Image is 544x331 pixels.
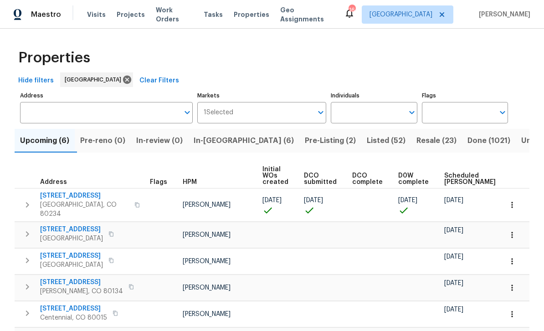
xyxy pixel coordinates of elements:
span: Pre-reno (0) [80,134,125,147]
button: Open [496,106,509,119]
span: [DATE] [262,197,282,204]
span: Projects [117,10,145,19]
span: [DATE] [444,254,463,260]
span: [PERSON_NAME] [183,232,231,238]
span: [STREET_ADDRESS] [40,251,103,260]
span: Work Orders [156,5,193,24]
span: [PERSON_NAME] [183,202,231,208]
div: [GEOGRAPHIC_DATA] [60,72,133,87]
span: [DATE] [444,227,463,234]
span: Listed (52) [367,134,405,147]
span: Visits [87,10,106,19]
span: Initial WOs created [262,166,288,185]
span: In-review (0) [136,134,183,147]
button: Clear Filters [136,72,183,89]
span: [DATE] [444,306,463,313]
span: Properties [234,10,269,19]
span: [GEOGRAPHIC_DATA] [40,260,103,270]
div: 16 [349,5,355,15]
span: Centennial, CO 80015 [40,313,107,322]
span: [GEOGRAPHIC_DATA] [65,75,125,84]
span: [STREET_ADDRESS] [40,304,107,313]
span: DCO submitted [304,173,337,185]
button: Open [181,106,194,119]
span: Resale (23) [416,134,457,147]
span: [DATE] [398,197,417,204]
button: Open [405,106,418,119]
span: Clear Filters [139,75,179,87]
span: Maestro [31,10,61,19]
span: In-[GEOGRAPHIC_DATA] (6) [194,134,294,147]
span: Hide filters [18,75,54,87]
button: Hide filters [15,72,57,89]
span: [PERSON_NAME] [475,10,530,19]
span: [PERSON_NAME] [183,311,231,317]
button: Open [314,106,327,119]
label: Individuals [331,93,417,98]
span: D0W complete [398,173,429,185]
span: Properties [18,53,90,62]
label: Markets [197,93,327,98]
span: [DATE] [444,280,463,286]
span: Scheduled [PERSON_NAME] [444,173,496,185]
span: [STREET_ADDRESS] [40,278,123,287]
span: [STREET_ADDRESS] [40,225,103,234]
span: Upcoming (6) [20,134,69,147]
span: [GEOGRAPHIC_DATA] [370,10,432,19]
span: [GEOGRAPHIC_DATA] [40,234,103,243]
span: 1 Selected [204,109,233,117]
span: Pre-Listing (2) [305,134,356,147]
span: Flags [150,179,167,185]
span: [DATE] [444,197,463,204]
span: Geo Assignments [280,5,333,24]
span: [PERSON_NAME] [183,258,231,265]
label: Address [20,93,193,98]
span: Address [40,179,67,185]
span: DCO complete [352,173,383,185]
span: [GEOGRAPHIC_DATA], CO 80234 [40,200,129,219]
span: HPM [183,179,197,185]
span: [STREET_ADDRESS] [40,191,129,200]
span: [DATE] [304,197,323,204]
span: Done (1021) [467,134,510,147]
span: [PERSON_NAME] [183,285,231,291]
label: Flags [422,93,508,98]
span: Tasks [204,11,223,18]
span: [PERSON_NAME], CO 80134 [40,287,123,296]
